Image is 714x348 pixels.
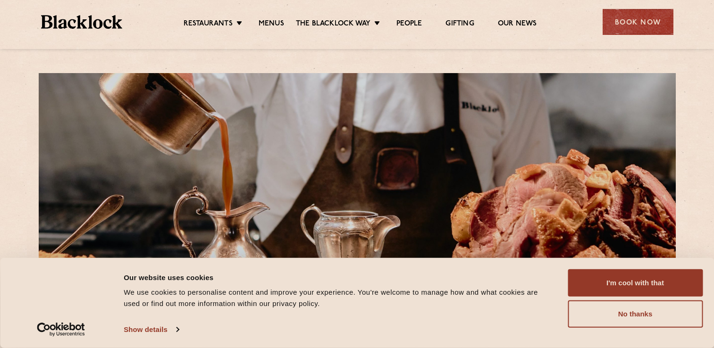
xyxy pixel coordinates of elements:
img: BL_Textured_Logo-footer-cropped.svg [41,15,123,29]
a: Gifting [445,19,474,30]
div: We use cookies to personalise content and improve your experience. You're welcome to manage how a... [124,287,546,309]
a: Show details [124,323,178,337]
button: No thanks [568,300,703,328]
a: Restaurants [184,19,233,30]
div: Our website uses cookies [124,272,546,283]
a: Our News [498,19,537,30]
a: People [396,19,422,30]
button: I'm cool with that [568,269,703,297]
a: Usercentrics Cookiebot - opens in a new window [20,323,102,337]
a: Menus [259,19,284,30]
div: Book Now [603,9,673,35]
a: The Blacklock Way [296,19,370,30]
